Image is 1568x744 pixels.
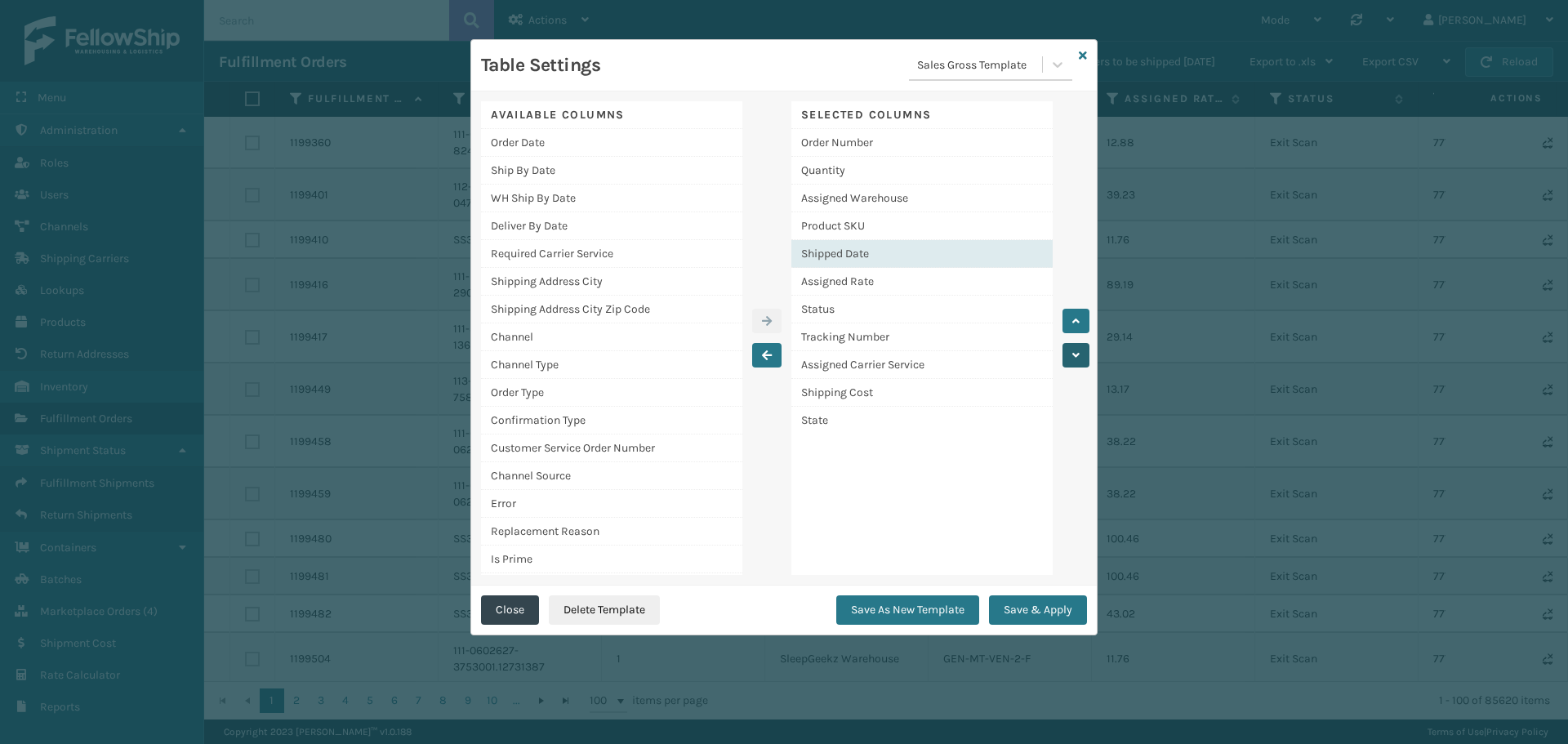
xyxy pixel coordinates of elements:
[989,595,1087,625] button: Save & Apply
[481,351,742,379] div: Channel Type
[481,296,742,323] div: Shipping Address City Zip Code
[791,296,1053,323] div: Status
[481,101,742,129] div: Available Columns
[791,157,1053,185] div: Quantity
[481,595,539,625] button: Close
[481,240,742,268] div: Required Carrier Service
[481,268,742,296] div: Shipping Address City
[791,129,1053,157] div: Order Number
[481,53,600,78] h3: Table Settings
[481,157,742,185] div: Ship By Date
[791,185,1053,212] div: Assigned Warehouse
[481,490,742,518] div: Error
[481,185,742,212] div: WH Ship By Date
[481,212,742,240] div: Deliver By Date
[481,129,742,157] div: Order Date
[791,351,1053,379] div: Assigned Carrier Service
[481,518,742,546] div: Replacement Reason
[791,101,1053,129] div: Selected Columns
[481,407,742,434] div: Confirmation Type
[791,268,1053,296] div: Assigned Rate
[791,379,1053,407] div: Shipping Cost
[791,407,1053,434] div: State
[481,573,742,601] div: Is Buy Shipping
[791,212,1053,240] div: Product SKU
[481,434,742,462] div: Customer Service Order Number
[481,462,742,490] div: Channel Source
[836,595,979,625] button: Save As New Template
[791,240,1053,268] div: Shipped Date
[481,323,742,351] div: Channel
[481,546,742,573] div: Is Prime
[917,56,1044,74] div: Sales Gross Template
[481,379,742,407] div: Order Type
[791,323,1053,351] div: Tracking Number
[549,595,660,625] button: Delete Template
